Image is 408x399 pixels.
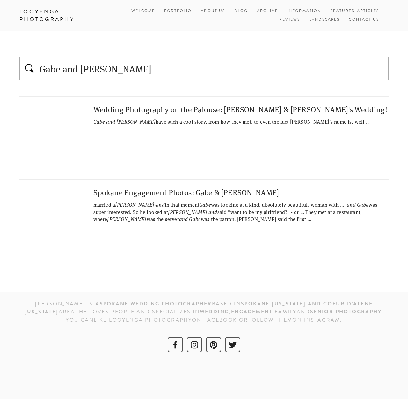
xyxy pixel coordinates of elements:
[107,215,146,222] em: [PERSON_NAME]
[93,118,105,125] em: Gabe
[206,337,221,352] a: Pinterest
[100,300,212,307] strong: Spokane wedding photographer
[300,208,304,215] span: …
[106,118,115,125] em: and
[225,337,240,352] a: Twitter
[39,62,385,75] input: Type to search…
[179,215,188,222] em: and
[200,308,229,315] strong: wedding
[208,208,217,215] em: and
[25,300,375,316] strong: SPOKANE [US_STATE] and Coeur d’Alene [US_STATE]
[309,16,340,24] a: Landscapes
[156,201,164,208] em: and
[347,201,355,208] em: and
[199,201,211,208] em: Gabe
[15,6,99,25] a: Looyenga Photography
[307,215,311,222] span: …
[357,201,369,208] em: Gabe
[115,201,154,208] em: [PERSON_NAME]
[93,208,362,222] span: They met at a restaurant, where was the server was the patron. [PERSON_NAME] said the first
[168,208,207,215] em: [PERSON_NAME]
[366,118,370,125] span: …
[231,308,273,315] strong: engagement
[93,201,377,215] span: , was super interested. So he looked at said "want to be my girlfriend?" - or
[257,7,278,16] a: Archive
[234,7,248,16] a: Blog
[310,308,382,315] strong: senior photography
[93,118,365,125] span: have such a cool story, from how they met, to even the fact [PERSON_NAME]’s name is, well
[100,300,212,308] a: Spokane wedding photographer
[201,7,225,16] a: About Us
[164,8,192,14] a: Portfolio
[330,7,379,16] a: Featured Articles
[349,16,379,24] a: Contact Us
[248,316,292,324] a: follow them
[19,179,389,263] div: Spokane Engagement Photos: Gabe & [PERSON_NAME] married a[PERSON_NAME]-andin that momentGabewas l...
[168,337,183,352] a: Facebook
[19,300,389,324] h3: [PERSON_NAME] is a based IN area. He loves people and specializes in , , and . You can on Faceboo...
[340,201,344,208] span: …
[287,8,321,14] a: Information
[187,337,202,352] a: Instagram
[19,97,389,180] div: Wedding Photography on the Palouse: [PERSON_NAME] & [PERSON_NAME]'s Wedding! Gabe and [PERSON_NAM...
[189,215,201,222] em: Gabe
[19,104,389,114] div: Wedding Photography on the Palouse: [PERSON_NAME] & [PERSON_NAME]'s Wedding!
[116,118,156,125] em: [PERSON_NAME]
[93,201,339,208] span: married a - in that moment was looking at a kind, absolutely beautiful, woman with
[94,316,192,324] a: like Looyenga Photography
[274,308,296,315] strong: family
[19,187,389,197] div: Spokane Engagement Photos: Gabe & [PERSON_NAME]
[131,7,155,16] a: Welcome
[279,16,300,24] a: Reviews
